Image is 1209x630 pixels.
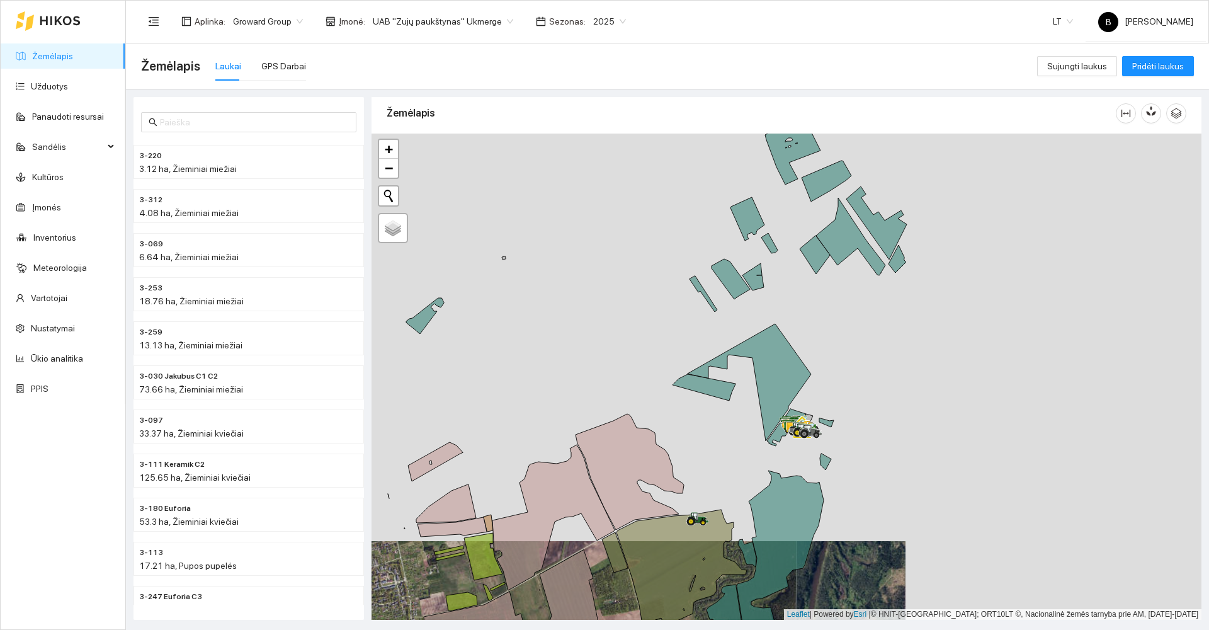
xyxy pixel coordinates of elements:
span: Aplinka : [195,14,225,28]
span: 3-113 [139,547,163,559]
span: 6.64 ha, Žieminiai miežiai [139,252,239,262]
span: 3-111 Keramik C2 [139,459,205,471]
span: B [1106,12,1111,32]
a: Layers [379,214,407,242]
button: column-width [1116,103,1136,123]
span: 3-180 Euforia [139,503,191,515]
span: 2025 [593,12,626,31]
span: layout [181,16,191,26]
span: Sujungti laukus [1047,59,1107,73]
span: 3-312 [139,194,162,206]
div: | Powered by © HNIT-[GEOGRAPHIC_DATA]; ORT10LT ©, Nacionalinė žemės tarnyba prie AM, [DATE]-[DATE] [784,609,1201,620]
a: Žemėlapis [32,51,73,61]
span: 13.13 ha, Žieminiai miežiai [139,340,242,350]
span: 3-220 [139,150,162,162]
span: 3-253 [139,282,162,294]
span: UAB "Zujų paukštynas" Ukmerge [373,12,513,31]
div: GPS Darbai [261,59,306,73]
span: Įmonė : [339,14,365,28]
span: 3-030 Jakubus C1 C2 [139,370,218,382]
a: Vartotojai [31,293,67,303]
a: Meteorologija [33,263,87,273]
span: 73.66 ha, Žieminiai miežiai [139,384,243,394]
span: 18.76 ha, Žieminiai miežiai [139,296,244,306]
span: search [149,118,157,127]
a: Įmonės [32,202,61,212]
span: Žemėlapis [141,56,200,76]
span: 3-097 [139,415,163,427]
a: Nustatymai [31,323,75,333]
a: Panaudoti resursai [32,112,104,122]
span: Sezonas : [549,14,586,28]
span: 3-069 [139,238,163,250]
span: 17.21 ha, Pupos pupelės [139,561,237,571]
div: Laukai [215,59,241,73]
a: Kultūros [32,172,64,182]
a: Inventorius [33,232,76,243]
span: LT [1053,12,1073,31]
a: Pridėti laukus [1122,61,1194,71]
a: PPIS [31,384,48,394]
span: column-width [1116,108,1135,118]
a: Esri [854,610,867,619]
a: Zoom out [379,159,398,178]
button: menu-fold [141,9,166,34]
span: Groward Group [233,12,303,31]
div: Žemėlapis [387,95,1116,131]
span: − [385,160,393,176]
a: Užduotys [31,81,68,91]
span: [PERSON_NAME] [1098,16,1193,26]
span: + [385,141,393,157]
a: Ūkio analitika [31,353,83,364]
span: shop [326,16,336,26]
input: Paieška [160,115,349,129]
span: menu-fold [148,16,159,27]
a: Leaflet [787,610,810,619]
span: 53.3 ha, Žieminiai kviečiai [139,517,239,527]
span: 125.65 ha, Žieminiai kviečiai [139,472,251,483]
button: Initiate a new search [379,186,398,205]
span: | [869,610,871,619]
span: 33.37 ha, Žieminiai kviečiai [139,428,244,438]
span: Sandėlis [32,134,104,159]
span: Pridėti laukus [1132,59,1184,73]
button: Sujungti laukus [1037,56,1117,76]
span: 3.12 ha, Žieminiai miežiai [139,164,237,174]
a: Sujungti laukus [1037,61,1117,71]
span: 3-259 [139,326,162,338]
a: Zoom in [379,140,398,159]
span: 3-247 Euforia C3 [139,591,202,603]
button: Pridėti laukus [1122,56,1194,76]
span: 4.08 ha, Žieminiai miežiai [139,208,239,218]
span: calendar [536,16,546,26]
